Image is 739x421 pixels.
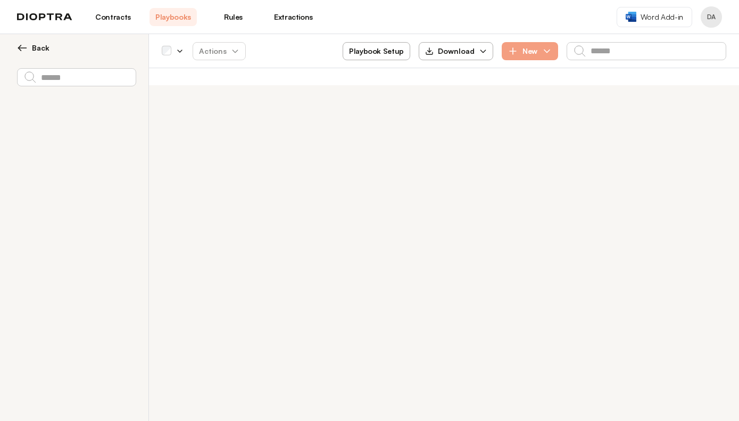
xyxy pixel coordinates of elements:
[190,42,248,61] span: Actions
[193,42,246,60] button: Actions
[89,8,137,26] a: Contracts
[17,43,28,53] img: left arrow
[270,8,317,26] a: Extractions
[343,42,410,60] button: Playbook Setup
[210,8,257,26] a: Rules
[162,46,171,56] div: Select all
[626,12,636,22] img: word
[701,6,722,28] button: Profile menu
[419,42,493,60] button: Download
[641,12,683,22] span: Word Add-in
[425,46,475,56] div: Download
[32,43,49,53] span: Back
[17,13,72,21] img: logo
[150,8,197,26] a: Playbooks
[17,43,136,53] button: Back
[502,42,558,60] button: New
[617,7,692,27] a: Word Add-in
